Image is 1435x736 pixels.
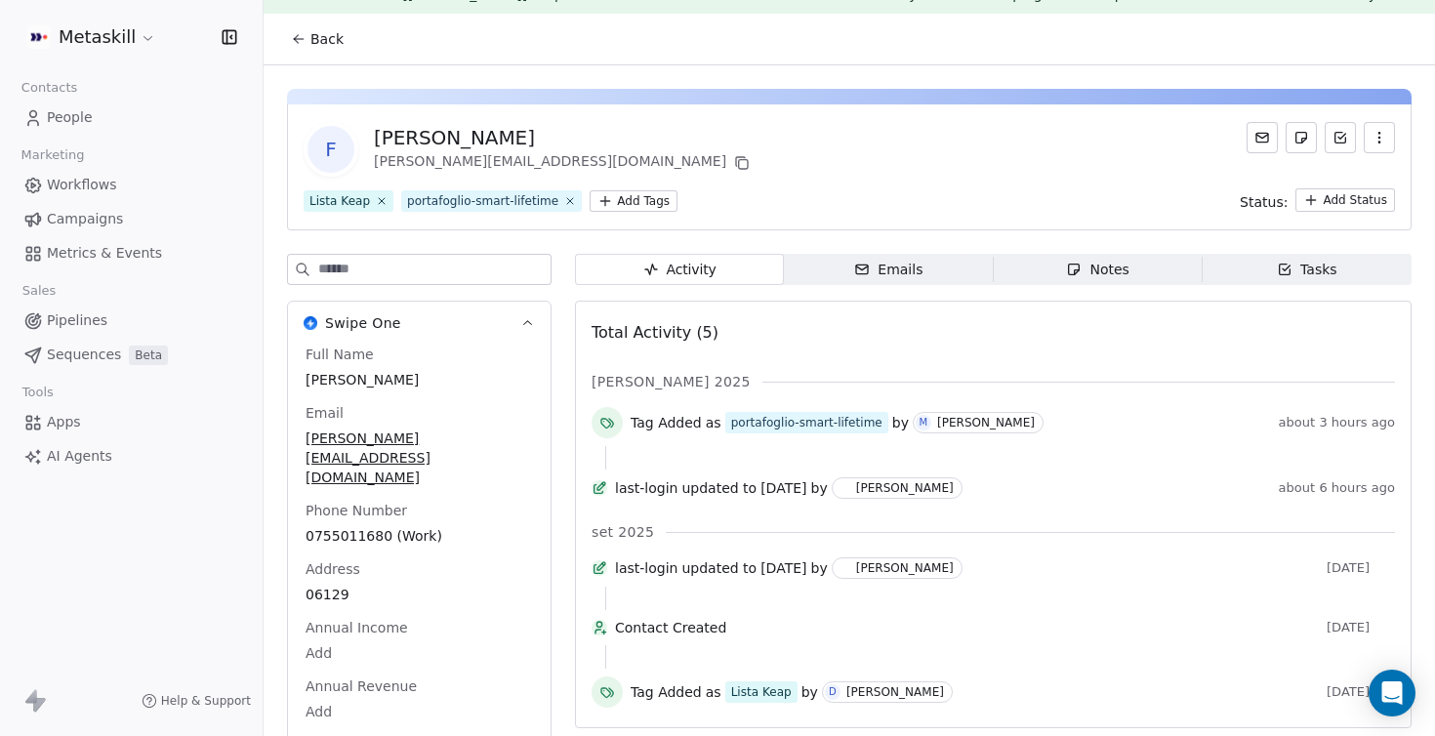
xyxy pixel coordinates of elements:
[631,413,702,432] span: Tag Added
[801,682,818,702] span: by
[374,151,754,175] div: [PERSON_NAME][EMAIL_ADDRESS][DOMAIN_NAME]
[279,21,355,57] button: Back
[16,406,247,438] a: Apps
[47,310,107,331] span: Pipelines
[47,345,121,365] span: Sequences
[760,478,806,498] span: [DATE]
[835,561,849,576] img: R
[706,682,721,702] span: as
[615,558,677,578] span: last-login
[811,558,828,578] span: by
[161,693,251,709] span: Help & Support
[309,192,370,210] div: Lista Keap
[1295,188,1395,212] button: Add Status
[310,29,344,49] span: Back
[835,481,849,496] img: R
[760,558,806,578] span: [DATE]
[856,481,954,495] div: [PERSON_NAME]
[856,561,954,575] div: [PERSON_NAME]
[302,501,411,520] span: Phone Number
[1369,670,1415,716] div: Open Intercom Messenger
[681,478,757,498] span: updated to
[306,585,533,604] span: 06129
[27,25,51,49] img: AVATAR%20METASKILL%20-%20Colori%20Positivo.png
[306,370,533,389] span: [PERSON_NAME]
[306,643,533,663] span: Add
[16,305,247,337] a: Pipelines
[23,20,160,54] button: Metaskill
[129,346,168,365] span: Beta
[302,559,364,579] span: Address
[302,676,421,696] span: Annual Revenue
[854,260,922,280] div: Emails
[1066,260,1128,280] div: Notes
[302,403,348,423] span: Email
[47,446,112,467] span: AI Agents
[47,209,123,229] span: Campaigns
[631,682,702,702] span: Tag Added
[811,478,828,498] span: by
[142,693,251,709] a: Help & Support
[14,378,61,407] span: Tools
[306,526,533,546] span: 0755011680 (Work)
[13,141,93,170] span: Marketing
[937,416,1035,429] div: [PERSON_NAME]
[16,339,247,371] a: SequencesBeta
[59,24,136,50] span: Metaskill
[615,618,1319,637] span: Contact Created
[1327,684,1395,700] span: [DATE]
[47,412,81,432] span: Apps
[706,413,721,432] span: as
[846,685,944,699] div: [PERSON_NAME]
[288,302,551,345] button: Swipe OneSwipe One
[16,440,247,472] a: AI Agents
[325,313,401,333] span: Swipe One
[829,684,837,700] div: D
[1279,415,1395,430] span: about 3 hours ago
[592,323,718,342] span: Total Activity (5)
[47,107,93,128] span: People
[16,169,247,201] a: Workflows
[302,345,378,364] span: Full Name
[592,372,751,391] span: [PERSON_NAME] 2025
[14,276,64,306] span: Sales
[16,203,247,235] a: Campaigns
[306,702,533,721] span: Add
[615,478,677,498] span: last-login
[592,522,654,542] span: set 2025
[920,415,928,430] div: M
[13,73,86,102] span: Contacts
[1277,260,1337,280] div: Tasks
[1240,192,1288,212] span: Status:
[590,190,677,212] button: Add Tags
[892,413,909,432] span: by
[16,102,247,134] a: People
[16,237,247,269] a: Metrics & Events
[1279,480,1395,496] span: about 6 hours ago
[731,683,792,701] div: Lista Keap
[1327,620,1395,635] span: [DATE]
[731,414,882,431] div: portafoglio-smart-lifetime
[304,316,317,330] img: Swipe One
[407,192,558,210] div: portafoglio-smart-lifetime
[681,558,757,578] span: updated to
[47,243,162,264] span: Metrics & Events
[47,175,117,195] span: Workflows
[1327,560,1395,576] span: [DATE]
[374,124,754,151] div: [PERSON_NAME]
[302,618,412,637] span: Annual Income
[306,429,533,487] span: [PERSON_NAME][EMAIL_ADDRESS][DOMAIN_NAME]
[307,126,354,173] span: F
